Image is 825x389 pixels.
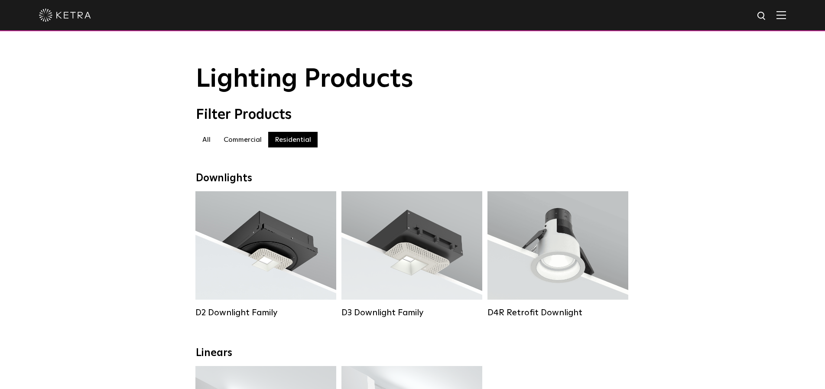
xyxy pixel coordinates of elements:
[268,132,318,147] label: Residential
[217,132,268,147] label: Commercial
[341,191,482,318] a: D3 Downlight Family Lumen Output:700 / 900 / 1100Colors:White / Black / Silver / Bronze / Paintab...
[196,107,629,123] div: Filter Products
[195,307,336,318] div: D2 Downlight Family
[196,66,413,92] span: Lighting Products
[487,191,628,318] a: D4R Retrofit Downlight Lumen Output:800Colors:White / BlackBeam Angles:15° / 25° / 40° / 60°Watta...
[196,172,629,185] div: Downlights
[196,347,629,360] div: Linears
[39,9,91,22] img: ketra-logo-2019-white
[776,11,786,19] img: Hamburger%20Nav.svg
[196,132,217,147] label: All
[195,191,336,318] a: D2 Downlight Family Lumen Output:1200Colors:White / Black / Gloss Black / Silver / Bronze / Silve...
[341,307,482,318] div: D3 Downlight Family
[757,11,767,22] img: search icon
[487,307,628,318] div: D4R Retrofit Downlight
